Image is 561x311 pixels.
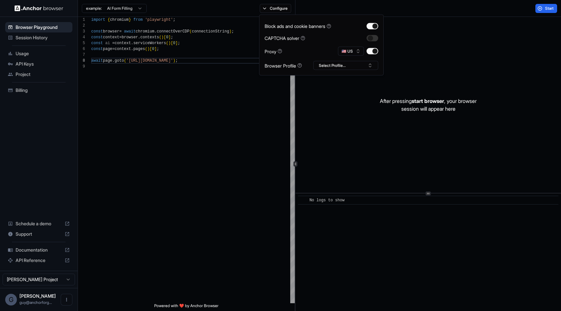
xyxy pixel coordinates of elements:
button: Open menu [61,294,72,305]
span: const [91,35,103,40]
div: Documentation [5,245,72,255]
div: 5 [78,40,85,46]
span: Guy Ben Simhon [19,293,56,299]
span: ) [147,47,150,51]
span: serviceWorkers [133,41,166,45]
span: import [91,18,105,22]
span: ( [159,35,161,40]
span: ( [166,41,168,45]
div: Proxy [265,48,282,55]
span: = [112,41,115,45]
span: example: [86,6,102,11]
span: await [124,29,136,34]
p: After pressing , your browser session will appear here [380,97,477,113]
span: chromium [110,18,129,22]
div: 9 [78,64,85,69]
span: ; [173,18,175,22]
span: ai [105,41,110,45]
span: goto [115,58,124,63]
div: Project [5,69,72,80]
span: chromium [136,29,155,34]
div: 8 [78,58,85,64]
div: Session History [5,32,72,43]
span: page [103,47,112,51]
span: No logs to show [309,198,344,203]
span: 0 [166,35,168,40]
span: from [133,18,143,22]
img: Anchor Logo [15,5,63,11]
span: Browser Playground [16,24,70,31]
span: Session History [16,34,70,41]
span: ; [171,35,173,40]
div: CAPTCHA solver [265,35,305,42]
span: '[URL][DOMAIN_NAME]' [126,58,173,63]
span: ( [124,58,126,63]
div: 1 [78,17,85,23]
span: ] [154,47,156,51]
div: Schedule a demo [5,218,72,229]
div: Browser Playground [5,22,72,32]
button: Start [535,4,557,13]
span: ( [190,29,192,34]
span: connectOverCDP [157,29,190,34]
span: [ [164,35,166,40]
span: . [154,29,156,34]
div: Support [5,229,72,239]
span: const [91,47,103,51]
span: start browser [412,98,444,104]
span: = [119,29,121,34]
span: API Keys [16,61,70,67]
span: ) [161,35,164,40]
span: const [91,41,103,45]
span: . [131,41,133,45]
button: Configure [260,4,291,13]
span: = [119,35,121,40]
span: ] [175,41,178,45]
span: contexts [140,35,159,40]
span: context [103,35,119,40]
div: Billing [5,85,72,95]
span: [ [171,41,173,45]
span: Support [16,231,62,237]
span: 'playwright' [145,18,173,22]
span: 0 [152,47,154,51]
div: 3 [78,29,85,34]
button: 🇺🇸 US [338,47,364,56]
span: ​ [301,197,305,204]
span: . [138,35,140,40]
span: } [129,18,131,22]
div: Usage [5,48,72,59]
span: ) [173,58,175,63]
div: Block ads and cookie banners [265,23,331,30]
span: pages [133,47,145,51]
span: connectionString [192,29,229,34]
span: const [91,29,103,34]
span: [ [150,47,152,51]
span: Project [16,71,70,78]
span: ) [168,41,171,45]
span: browser [103,29,119,34]
span: Documentation [16,247,62,253]
span: await [91,58,103,63]
button: Select Profile... [313,61,378,70]
span: Billing [16,87,70,93]
div: 6 [78,46,85,52]
span: context [115,47,131,51]
div: 2 [78,23,85,29]
span: ] [168,35,171,40]
div: 4 [78,34,85,40]
div: API Reference [5,255,72,266]
span: = [112,47,115,51]
span: Powered with ❤️ by Anchor Browser [154,303,218,311]
span: context [115,41,131,45]
div: 7 [78,52,85,58]
span: { [107,18,110,22]
span: Schedule a demo [16,220,62,227]
span: ; [157,47,159,51]
div: G [5,294,17,305]
span: ) [229,29,231,34]
span: browser [122,35,138,40]
span: guy@anchorforge.io [19,300,52,305]
span: ; [175,58,178,63]
span: ; [231,29,234,34]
